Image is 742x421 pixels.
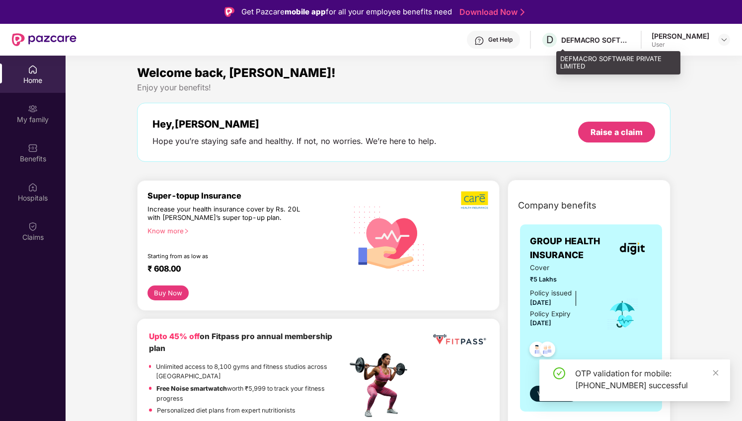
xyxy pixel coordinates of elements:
span: right [184,228,189,234]
img: svg+xml;base64,PHN2ZyB4bWxucz0iaHR0cDovL3d3dy53My5vcmcvMjAwMC9zdmciIHhtbG5zOnhsaW5rPSJodHRwOi8vd3... [347,195,432,281]
div: Know more [148,227,341,234]
button: View details [530,386,579,402]
img: b5dec4f62d2307b9de63beb79f102df3.png [461,191,489,210]
p: Personalized diet plans from expert nutritionists [157,406,296,416]
img: svg+xml;base64,PHN2ZyB4bWxucz0iaHR0cDovL3d3dy53My5vcmcvMjAwMC9zdmciIHdpZHRoPSI0OC45NDMiIGhlaWdodD... [535,339,560,363]
div: User [652,41,709,49]
div: DEFMACRO SOFTWARE PRIVATE LIMITED [561,35,631,45]
strong: Free Noise smartwatch [156,385,227,392]
div: ₹ 608.00 [148,264,337,276]
span: Welcome back, [PERSON_NAME]! [137,66,336,80]
b: on Fitpass pro annual membership plan [149,332,332,353]
a: Download Now [459,7,521,17]
span: D [546,34,553,46]
img: svg+xml;base64,PHN2ZyBpZD0iSG9tZSIgeG1sbnM9Imh0dHA6Ly93d3cudzMub3JnLzIwMDAvc3ZnIiB3aWR0aD0iMjAiIG... [28,65,38,74]
img: New Pazcare Logo [12,33,76,46]
span: Cover [530,263,593,273]
div: Policy issued [530,288,572,298]
span: Company benefits [518,199,596,212]
div: Get Pazcare for all your employee benefits need [241,6,452,18]
div: Raise a claim [591,127,643,138]
div: Get Help [488,36,513,44]
img: Stroke [520,7,524,17]
p: Unlimited access to 8,100 gyms and fitness studios across [GEOGRAPHIC_DATA] [156,362,346,381]
img: Logo [224,7,234,17]
p: worth ₹5,999 to track your fitness progress [156,384,346,403]
span: check-circle [553,367,565,379]
strong: mobile app [285,7,326,16]
b: Upto 45% off [149,332,200,341]
span: [DATE] [530,319,551,327]
img: insurerLogo [620,242,645,255]
div: Hope you’re staying safe and healthy. If not, no worries. We’re here to help. [152,136,437,146]
span: [DATE] [530,299,551,306]
div: Starting from as low as [148,253,305,260]
div: DEFMACRO SOFTWARE PRIVATE LIMITED [556,51,680,74]
img: svg+xml;base64,PHN2ZyB4bWxucz0iaHR0cDovL3d3dy53My5vcmcvMjAwMC9zdmciIHdpZHRoPSI0OC45NDMiIGhlaWdodD... [525,339,549,363]
div: Hey, [PERSON_NAME] [152,118,437,130]
img: fppp.png [431,331,488,349]
div: Policy Expiry [530,309,571,319]
img: svg+xml;base64,PHN2ZyB3aWR0aD0iMjAiIGhlaWdodD0iMjAiIHZpZXdCb3g9IjAgMCAyMCAyMCIgZmlsbD0ibm9uZSIgeG... [28,104,38,114]
img: svg+xml;base64,PHN2ZyBpZD0iSGVscC0zMngzMiIgeG1sbnM9Imh0dHA6Ly93d3cudzMub3JnLzIwMDAvc3ZnIiB3aWR0aD... [474,36,484,46]
img: svg+xml;base64,PHN2ZyBpZD0iRHJvcGRvd24tMzJ4MzIiIHhtbG5zPSJodHRwOi8vd3d3LnczLm9yZy8yMDAwL3N2ZyIgd2... [720,36,728,44]
img: svg+xml;base64,PHN2ZyBpZD0iSG9zcGl0YWxzIiB4bWxucz0iaHR0cDovL3d3dy53My5vcmcvMjAwMC9zdmciIHdpZHRoPS... [28,182,38,192]
div: Enjoy your benefits! [137,82,671,93]
span: View details [537,389,571,399]
span: ₹5 Lakhs [530,275,593,284]
div: Super-topup Insurance [148,191,347,201]
span: close [712,369,719,376]
span: GROUP HEALTH INSURANCE [530,234,612,263]
img: fpp.png [347,351,416,420]
img: svg+xml;base64,PHN2ZyBpZD0iQmVuZWZpdHMiIHhtbG5zPSJodHRwOi8vd3d3LnczLm9yZy8yMDAwL3N2ZyIgd2lkdGg9Ij... [28,143,38,153]
img: icon [606,298,639,331]
div: Increase your health insurance cover by Rs. 20L with [PERSON_NAME]’s super top-up plan. [148,205,304,222]
img: svg+xml;base64,PHN2ZyBpZD0iQ2xhaW0iIHhtbG5zPSJodHRwOi8vd3d3LnczLm9yZy8yMDAwL3N2ZyIgd2lkdGg9IjIwIi... [28,221,38,231]
button: Buy Now [148,285,189,300]
div: [PERSON_NAME] [652,31,709,41]
div: OTP validation for mobile: [PHONE_NUMBER] successful [575,367,718,391]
